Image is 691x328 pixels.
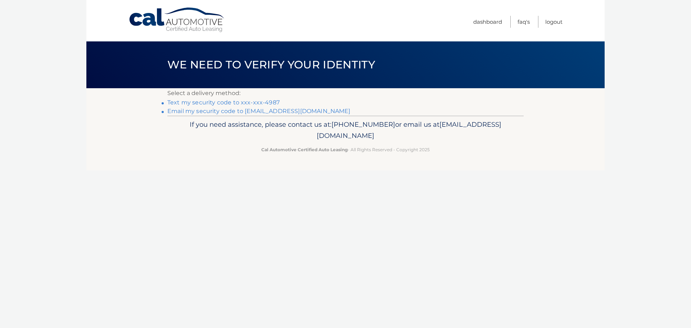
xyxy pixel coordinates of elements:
a: Text my security code to xxx-xxx-4987 [167,99,280,106]
a: Email my security code to [EMAIL_ADDRESS][DOMAIN_NAME] [167,108,351,114]
p: If you need assistance, please contact us at: or email us at [172,119,519,142]
a: Logout [545,16,563,28]
a: Cal Automotive [128,7,226,33]
p: - All Rights Reserved - Copyright 2025 [172,146,519,153]
a: FAQ's [518,16,530,28]
p: Select a delivery method: [167,88,524,98]
span: [PHONE_NUMBER] [331,120,395,129]
strong: Cal Automotive Certified Auto Leasing [261,147,348,152]
a: Dashboard [473,16,502,28]
span: We need to verify your identity [167,58,375,71]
